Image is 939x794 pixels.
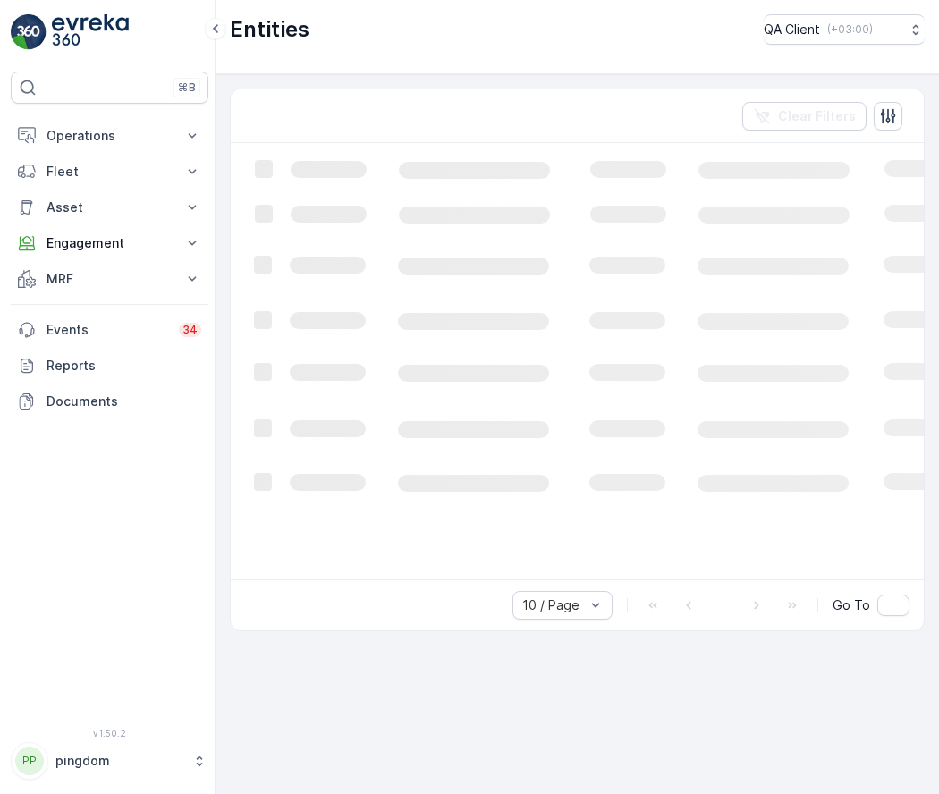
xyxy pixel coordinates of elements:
button: PPpingdom [11,742,208,780]
p: MRF [47,270,173,288]
p: Documents [47,393,201,410]
p: QA Client [764,21,820,38]
span: v 1.50.2 [11,728,208,739]
span: Go To [833,596,870,614]
p: Events [47,321,168,339]
p: 34 [182,323,198,337]
p: Engagement [47,234,173,252]
p: ⌘B [178,80,196,95]
img: logo [11,14,47,50]
a: Documents [11,384,208,419]
p: Operations [47,127,173,145]
button: Asset [11,190,208,225]
p: pingdom [55,752,183,770]
p: Clear Filters [778,107,856,125]
button: QA Client(+03:00) [764,14,925,45]
a: Events34 [11,312,208,348]
p: Fleet [47,163,173,181]
p: ( +03:00 ) [827,22,873,37]
a: Reports [11,348,208,384]
button: Engagement [11,225,208,261]
button: Clear Filters [742,102,867,131]
p: Asset [47,198,173,216]
p: Entities [230,15,309,44]
img: logo_light-DOdMpM7g.png [52,14,129,50]
div: PP [15,747,44,775]
p: Reports [47,357,201,375]
button: Fleet [11,154,208,190]
button: MRF [11,261,208,297]
button: Operations [11,118,208,154]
